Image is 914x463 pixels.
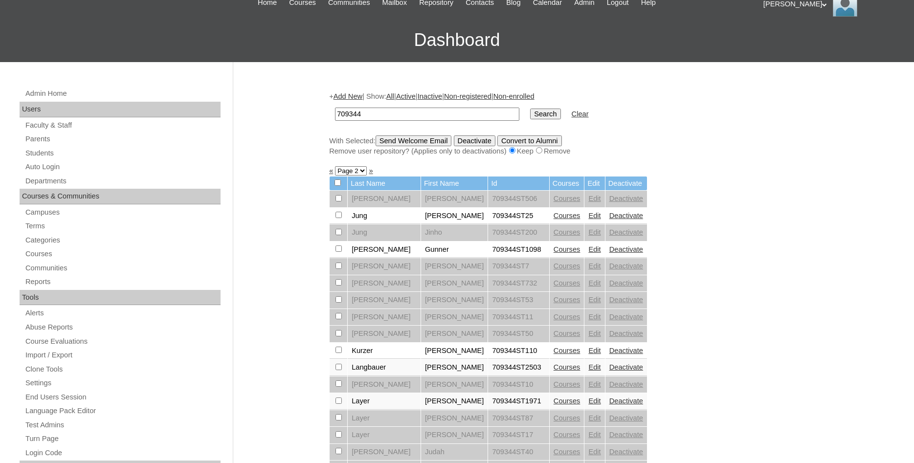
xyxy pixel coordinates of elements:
[588,448,601,456] a: Edit
[348,224,421,241] td: Jung
[554,228,580,236] a: Courses
[421,393,488,410] td: [PERSON_NAME]
[24,161,221,173] a: Auto Login
[421,258,488,275] td: [PERSON_NAME]
[588,330,601,337] a: Edit
[588,245,601,253] a: Edit
[554,347,580,354] a: Courses
[348,359,421,376] td: Langbauer
[554,380,580,388] a: Courses
[588,397,601,405] a: Edit
[488,224,549,241] td: 709344ST200
[348,176,421,191] td: Last Name
[24,88,221,100] a: Admin Home
[488,393,549,410] td: 709344ST1971
[588,313,601,321] a: Edit
[24,206,221,219] a: Campuses
[376,135,452,146] input: Send Welcome Email
[421,326,488,342] td: [PERSON_NAME]
[348,410,421,427] td: Layer
[24,391,221,403] a: End Users Session
[609,313,643,321] a: Deactivate
[554,330,580,337] a: Courses
[488,376,549,393] td: 709344ST10
[369,167,373,175] a: »
[329,167,333,175] a: «
[418,92,443,100] a: Inactive
[488,410,549,427] td: 709344ST87
[24,133,221,145] a: Parents
[24,262,221,274] a: Communities
[24,335,221,348] a: Course Evaluations
[421,359,488,376] td: [PERSON_NAME]
[554,363,580,371] a: Courses
[421,292,488,309] td: [PERSON_NAME]
[24,119,221,132] a: Faculty & Staff
[421,410,488,427] td: [PERSON_NAME]
[24,248,221,260] a: Courses
[488,444,549,461] td: 709344ST40
[554,279,580,287] a: Courses
[530,109,560,119] input: Search
[421,176,488,191] td: First Name
[609,195,643,202] a: Deactivate
[396,92,416,100] a: Active
[421,343,488,359] td: [PERSON_NAME]
[348,191,421,207] td: [PERSON_NAME]
[609,228,643,236] a: Deactivate
[584,176,604,191] td: Edit
[348,309,421,326] td: [PERSON_NAME]
[588,296,601,304] a: Edit
[554,448,580,456] a: Courses
[609,245,643,253] a: Deactivate
[488,309,549,326] td: 709344ST11
[488,292,549,309] td: 709344ST53
[609,347,643,354] a: Deactivate
[488,191,549,207] td: 709344ST506
[348,242,421,258] td: [PERSON_NAME]
[588,279,601,287] a: Edit
[444,92,491,100] a: Non-registered
[609,262,643,270] a: Deactivate
[329,146,813,156] div: Remove user repository? (Applies only to deactivations) Keep Remove
[588,347,601,354] a: Edit
[605,176,647,191] td: Deactivate
[554,397,580,405] a: Courses
[488,326,549,342] td: 709344ST50
[421,309,488,326] td: [PERSON_NAME]
[572,110,589,118] a: Clear
[334,92,362,100] a: Add New
[588,380,601,388] a: Edit
[24,363,221,375] a: Clone Tools
[329,135,813,156] div: With Selected:
[348,343,421,359] td: Kurzer
[609,448,643,456] a: Deactivate
[24,220,221,232] a: Terms
[493,92,535,100] a: Non-enrolled
[488,343,549,359] td: 709344ST110
[488,208,549,224] td: 709344ST25
[24,175,221,187] a: Departments
[554,431,580,439] a: Courses
[588,228,601,236] a: Edit
[554,296,580,304] a: Courses
[421,242,488,258] td: Gunner
[609,431,643,439] a: Deactivate
[609,279,643,287] a: Deactivate
[421,444,488,461] td: Judah
[554,245,580,253] a: Courses
[588,262,601,270] a: Edit
[488,242,549,258] td: 709344ST1098
[588,212,601,220] a: Edit
[348,208,421,224] td: Jung
[554,313,580,321] a: Courses
[348,326,421,342] td: [PERSON_NAME]
[20,102,221,117] div: Users
[421,224,488,241] td: Jinho
[421,208,488,224] td: [PERSON_NAME]
[488,359,549,376] td: 709344ST2503
[588,363,601,371] a: Edit
[588,414,601,422] a: Edit
[348,393,421,410] td: Layer
[609,414,643,422] a: Deactivate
